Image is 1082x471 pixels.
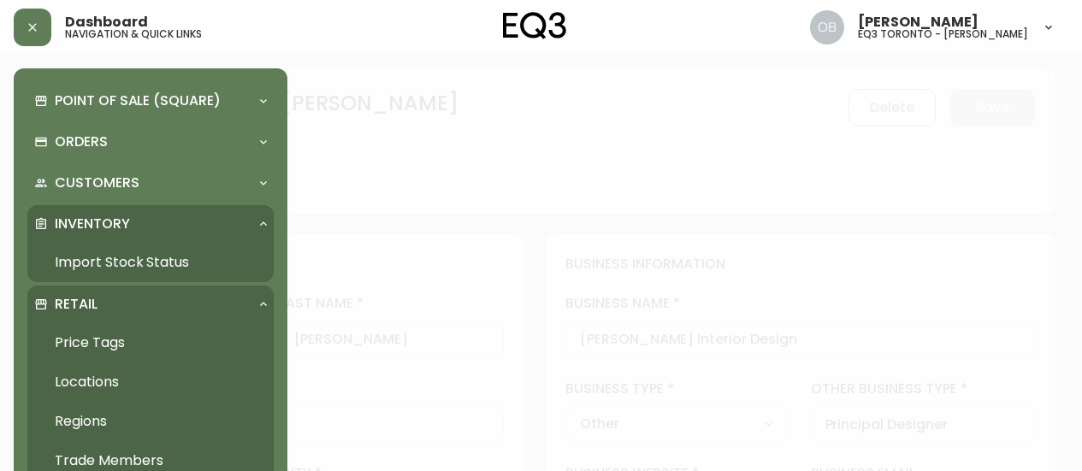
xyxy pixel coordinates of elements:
p: Retail [55,295,98,314]
a: Import Stock Status [27,243,274,282]
p: Orders [55,132,108,151]
a: Locations [27,362,274,402]
img: logo [503,12,566,39]
div: Orders [27,123,274,161]
p: Customers [55,174,139,192]
div: Customers [27,164,274,202]
div: Point of Sale (Square) [27,82,274,120]
a: Regions [27,402,274,441]
span: [PERSON_NAME] [858,15,979,29]
img: 8e0065c524da89c5c924d5ed86cfe468 [810,10,844,44]
div: Retail [27,286,274,323]
span: Dashboard [65,15,148,29]
a: Price Tags [27,323,274,362]
p: Point of Sale (Square) [55,91,221,110]
h5: eq3 toronto - [PERSON_NAME] [858,29,1028,39]
p: Inventory [55,215,130,233]
h5: navigation & quick links [65,29,202,39]
div: Inventory [27,205,274,243]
